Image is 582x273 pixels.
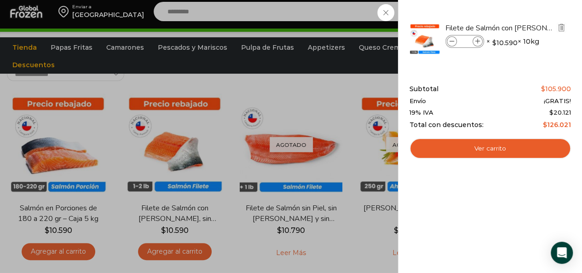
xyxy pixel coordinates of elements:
span: $ [549,109,553,116]
span: Total con descuentos: [409,121,484,129]
span: $ [492,38,496,47]
a: Eliminar Filete de Salmón con Piel, sin Grasa y sin Espinas 1-2 lb – Caja 10 Kg del carrito [556,23,566,34]
span: 19% IVA [409,109,433,116]
img: Eliminar Filete de Salmón con Piel, sin Grasa y sin Espinas 1-2 lb – Caja 10 Kg del carrito [557,23,565,32]
span: Envío [409,98,426,105]
span: Subtotal [409,85,438,93]
bdi: 126.021 [543,121,571,129]
span: 20.121 [549,109,571,116]
input: Product quantity [458,36,472,46]
div: Open Intercom Messenger [551,242,573,264]
span: × × 10kg [486,35,539,48]
bdi: 105.900 [541,85,571,93]
a: Filete de Salmón con [PERSON_NAME], sin Grasa y sin Espinas 1-2 lb – Caja 10 Kg [445,23,555,33]
bdi: 10.590 [492,38,518,47]
a: Ver carrito [409,138,571,159]
span: $ [541,85,545,93]
span: ¡GRATIS! [544,98,571,105]
span: $ [543,121,547,129]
